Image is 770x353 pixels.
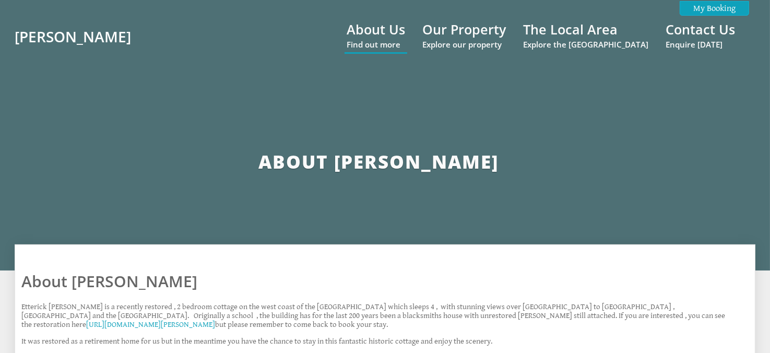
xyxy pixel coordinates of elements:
small: Enquire [DATE] [666,39,735,50]
p: It was restored as a retirement home for us but in the meantime you have the chance to stay in th... [21,337,736,346]
small: Find out more [347,39,405,50]
a: Our PropertyExplore our property [422,20,506,50]
a: My Booking [680,1,749,16]
a: [URL][DOMAIN_NAME][PERSON_NAME] [86,320,215,329]
h2: About [PERSON_NAME] [88,149,670,174]
a: [PERSON_NAME] [15,27,145,46]
small: Explore the [GEOGRAPHIC_DATA] [523,39,648,50]
p: Etterick [PERSON_NAME] is a recently restored , 2 bedroom cottage on the west coast of the [GEOGR... [21,302,736,329]
a: About UsFind out more [347,20,405,50]
a: Contact UsEnquire [DATE] [666,20,735,50]
h1: About [PERSON_NAME] [21,270,736,292]
small: Explore our property [422,39,506,50]
a: The Local AreaExplore the [GEOGRAPHIC_DATA] [523,20,648,50]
